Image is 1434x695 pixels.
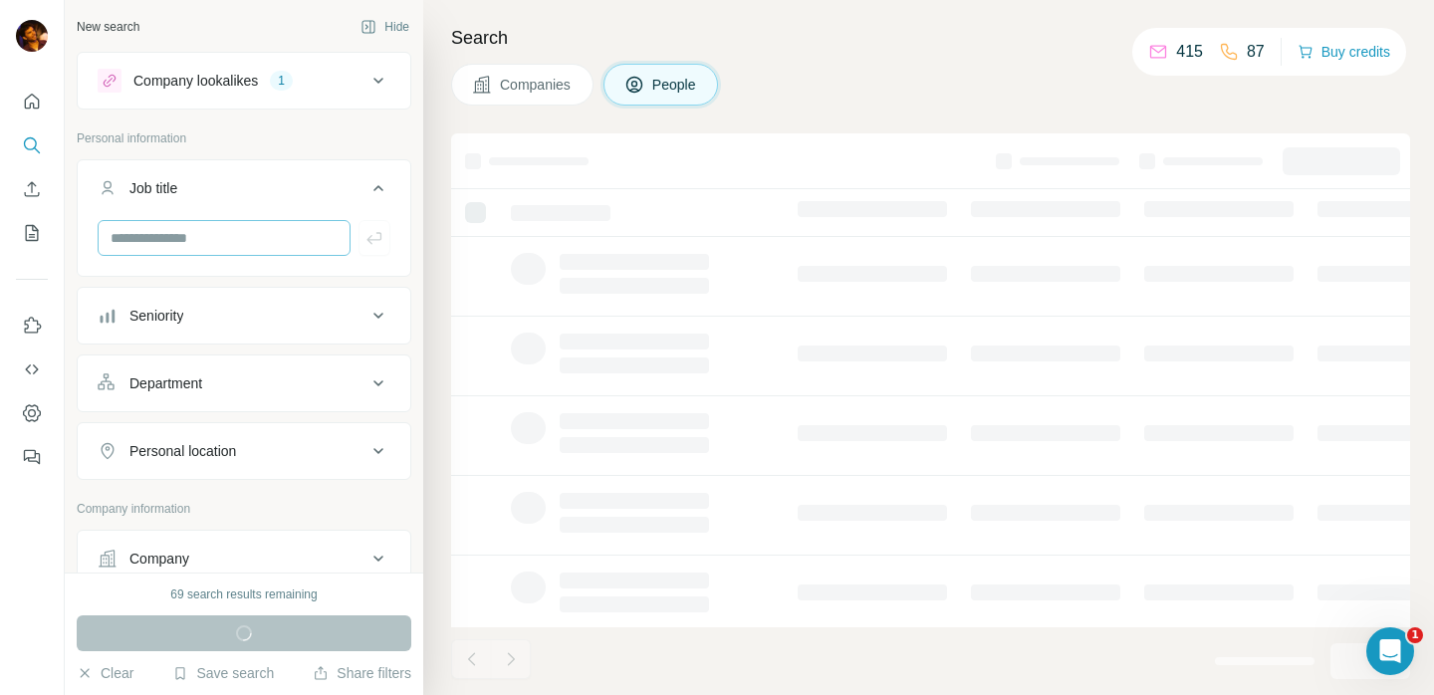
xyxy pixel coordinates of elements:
button: Seniority [78,292,410,340]
div: Personal location [129,441,236,461]
span: Companies [500,75,573,95]
button: Buy credits [1298,38,1390,66]
p: 415 [1176,40,1203,64]
div: 69 search results remaining [170,585,317,603]
button: Use Surfe API [16,351,48,387]
p: Personal information [77,129,411,147]
h4: Search [451,24,1410,52]
button: Quick start [16,84,48,119]
button: My lists [16,215,48,251]
button: Department [78,359,410,407]
div: Company [129,549,189,569]
button: Enrich CSV [16,171,48,207]
button: Feedback [16,439,48,475]
div: Seniority [129,306,183,326]
div: Job title [129,178,177,198]
span: 1 [1407,627,1423,643]
button: Save search [172,663,274,683]
div: Company lookalikes [133,71,258,91]
button: Company [78,535,410,582]
button: Company lookalikes1 [78,57,410,105]
p: Company information [77,500,411,518]
button: Dashboard [16,395,48,431]
button: Share filters [313,663,411,683]
div: 1 [270,72,293,90]
div: New search [77,18,139,36]
button: Job title [78,164,410,220]
button: Hide [347,12,423,42]
button: Search [16,127,48,163]
button: Use Surfe on LinkedIn [16,308,48,344]
img: Avatar [16,20,48,52]
button: Personal location [78,427,410,475]
button: Clear [77,663,133,683]
p: 87 [1247,40,1265,64]
span: People [652,75,698,95]
div: Department [129,373,202,393]
iframe: Intercom live chat [1366,627,1414,675]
